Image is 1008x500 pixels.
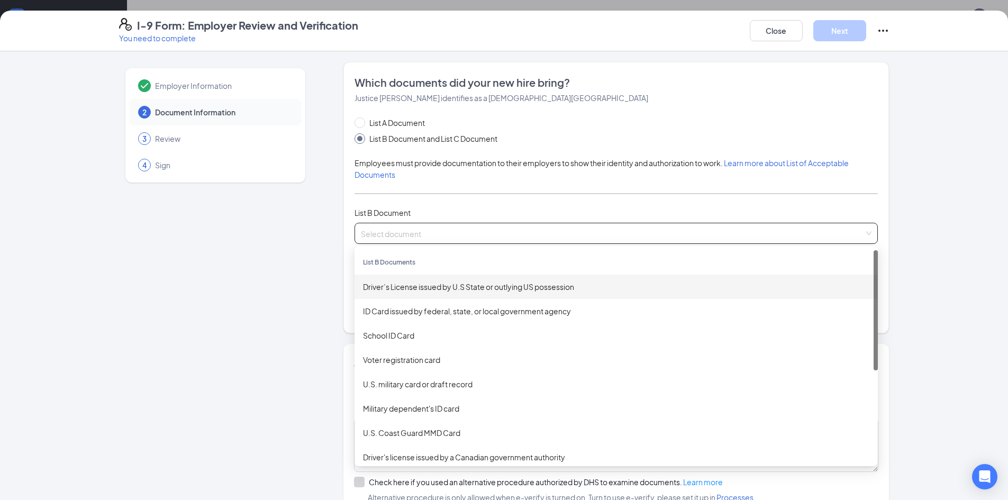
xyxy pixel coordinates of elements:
span: 2 [142,107,147,117]
span: List A Document [365,117,429,129]
span: Additional information [354,355,469,368]
div: Open Intercom Messenger [972,464,997,489]
div: ID Card issued by federal, state, or local government agency [363,305,869,317]
h4: I-9 Form: Employer Review and Verification [137,18,358,33]
span: Review [155,133,290,144]
span: List B Document and List C Document [365,133,502,144]
span: Employer Information [155,80,290,91]
div: Check here if you used an alternative procedure authorized by DHS to examine documents. [369,477,723,487]
div: Driver's license issued by a Canadian government authority [363,451,869,463]
svg: Ellipses [877,24,889,37]
div: Driver’s License issued by U.S State or outlying US possession [363,281,869,293]
svg: FormI9EVerifyIcon [119,18,132,31]
svg: Checkmark [138,79,151,92]
span: Justice [PERSON_NAME] identifies as a [DEMOGRAPHIC_DATA][GEOGRAPHIC_DATA] [355,93,648,103]
button: Next [813,20,866,41]
p: You need to complete [119,33,358,43]
div: Voter registration card [363,354,869,366]
span: Provide all notes relating employment authorization stamps or receipts, extensions, additional do... [354,387,857,408]
span: Employees must provide documentation to their employers to show their identity and authorization ... [355,158,849,179]
div: School ID Card [363,330,869,341]
span: 3 [142,133,147,144]
span: List B Documents [363,258,415,266]
span: Sign [155,160,290,170]
div: Military dependent's ID card [363,403,869,414]
a: Learn more [683,477,723,487]
div: U.S. military card or draft record [363,378,869,390]
span: Which documents did your new hire bring? [355,75,878,90]
span: List B Document [355,208,411,217]
span: Document Information [155,107,290,117]
span: 4 [142,160,147,170]
button: Close [750,20,803,41]
div: U.S. Coast Guard MMD Card [363,427,869,439]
